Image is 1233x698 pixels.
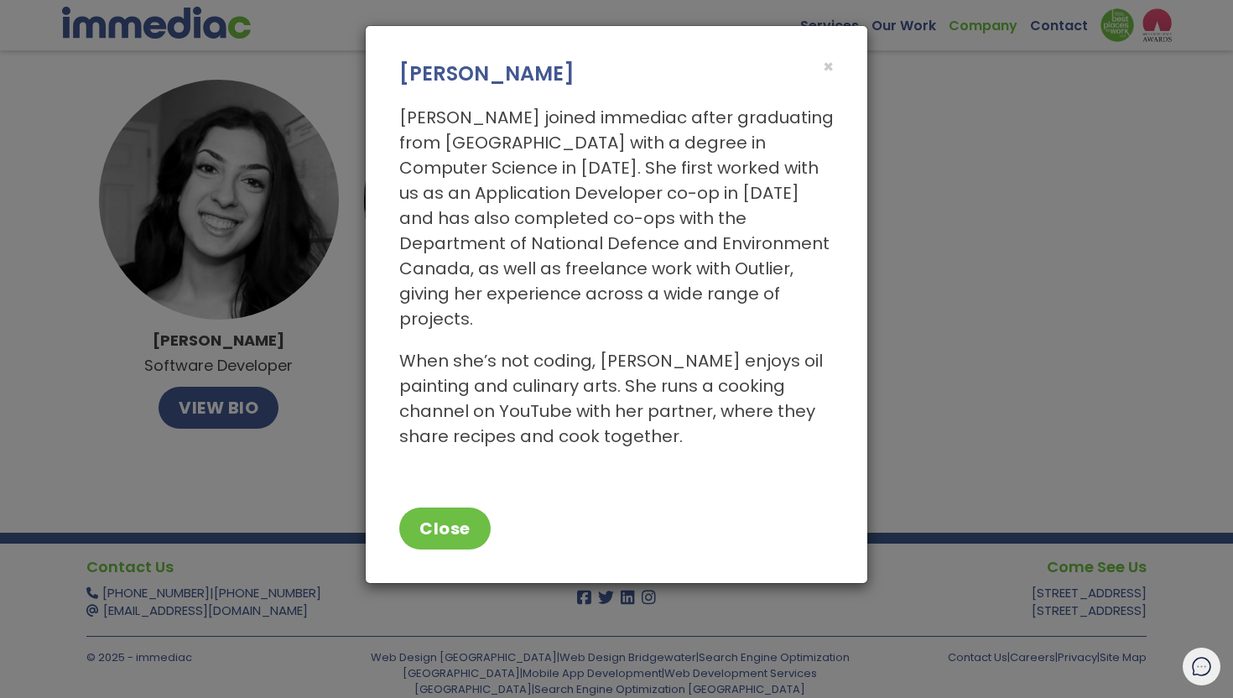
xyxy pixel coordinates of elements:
[399,348,834,449] p: When she’s not coding, [PERSON_NAME] enjoys oil painting and culinary arts. She runs a cooking ch...
[399,508,491,550] button: Close
[823,58,834,76] button: Close
[399,105,834,331] p: [PERSON_NAME] joined immediac after graduating from [GEOGRAPHIC_DATA] with a degree in Computer S...
[823,55,834,79] span: ×
[399,60,834,88] h3: [PERSON_NAME]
